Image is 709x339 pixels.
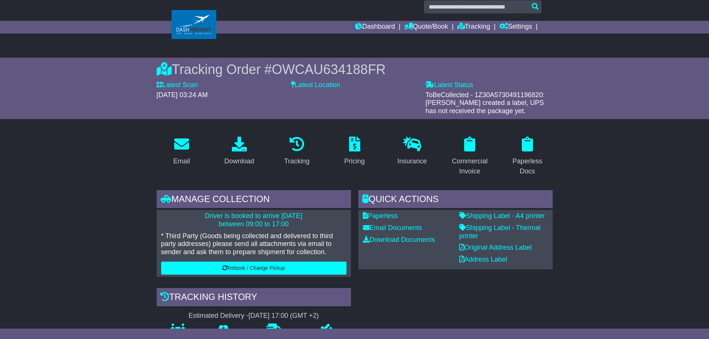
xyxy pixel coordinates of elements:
[157,81,198,89] label: Latest Scan
[397,156,427,166] div: Insurance
[157,190,351,210] div: Manage collection
[425,81,473,89] label: Latest Status
[363,224,422,231] a: Email Documents
[344,156,365,166] div: Pricing
[363,212,398,220] a: Paperless
[507,156,548,176] div: Paperless Docs
[157,312,351,320] div: Estimated Delivery -
[363,236,435,243] a: Download Documents
[161,212,346,228] p: Driver is booked to arrive [DATE] between 09:00 to 17:00
[457,21,490,33] a: Tracking
[393,134,432,169] a: Insurance
[459,256,507,263] a: Address Label
[220,134,259,169] a: Download
[284,156,309,166] div: Tracking
[404,21,448,33] a: Quote/Book
[173,156,190,166] div: Email
[249,312,319,320] div: [DATE] 17:00 (GMT +2)
[157,91,208,99] span: [DATE] 03:24 AM
[168,134,195,169] a: Email
[157,288,351,308] div: Tracking history
[291,81,340,89] label: Latest Location
[450,156,490,176] div: Commercial Invoice
[355,21,395,33] a: Dashboard
[425,91,544,115] span: ToBeCollected - 1Z30A5730491196820: [PERSON_NAME] created a label, UPS has not received the packa...
[445,134,495,179] a: Commercial Invoice
[459,244,532,251] a: Original Address Label
[279,134,314,169] a: Tracking
[161,262,346,275] button: Rebook / Change Pickup
[339,134,370,169] a: Pricing
[499,21,532,33] a: Settings
[358,190,553,210] div: Quick Actions
[157,61,553,77] div: Tracking Order #
[459,212,545,220] a: Shipping Label - A4 printer
[459,224,541,240] a: Shipping Label - Thermal printer
[224,156,254,166] div: Download
[502,134,553,179] a: Paperless Docs
[161,232,346,256] p: * Third Party (Goods being collected and delivered to third party addresses) please send all atta...
[272,62,386,77] span: OWCAU634188FR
